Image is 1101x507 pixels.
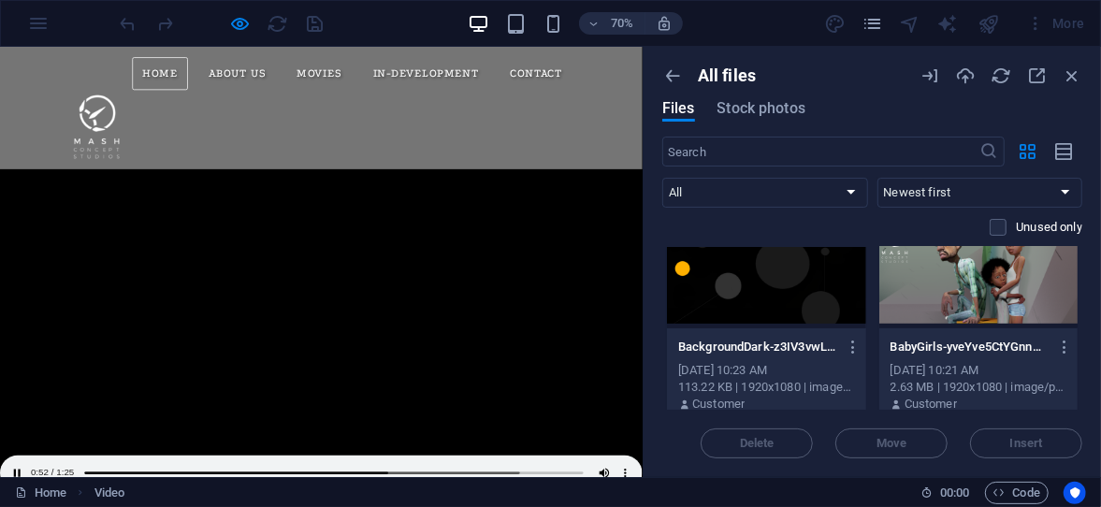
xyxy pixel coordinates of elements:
[1026,65,1047,86] i: Maximize
[678,379,855,396] div: 113.22 KB | 1920x1080 | image/png
[985,482,1049,504] button: Code
[662,97,695,120] span: Files
[656,15,673,32] i: On resize automatically adjust zoom level to fit chosen device.
[692,396,745,413] p: Customer
[862,12,884,35] button: pages
[891,379,1067,396] div: 2.63 MB | 1920x1080 | image/png
[891,362,1067,379] div: [DATE] 10:21 AM
[1064,482,1086,504] button: Usercentrics
[862,13,883,35] i: Pages (Ctrl+Alt+S)
[283,15,395,62] a: About Us
[1016,219,1082,236] p: Displays only files that are not in use on the website. Files added during this session can still...
[94,482,124,504] span: Click to select. Double-click to edit
[891,339,1050,355] p: BabyGirls-yveYve5CtYGnnQOsrtCi3w.png
[920,482,970,504] h6: Session time
[662,65,683,86] i: Show all folders
[993,482,1040,504] span: Code
[15,482,66,504] a: Click to cancel selection. Double-click to open Pages
[698,65,756,86] p: All files
[579,12,645,35] button: 70%
[189,15,268,62] a: Home
[410,15,503,62] a: Movies
[678,339,837,355] p: BackgroundDark-z3IV3vwLDkyuEEu2NTWJjw.png
[607,12,637,35] h6: 70%
[991,65,1011,86] i: Reload
[940,482,969,504] span: 00 00
[662,137,980,167] input: Search
[920,65,940,86] i: URL import
[905,396,957,413] p: Customer
[678,362,855,379] div: [DATE] 10:23 AM
[955,65,976,86] i: Upload
[714,15,819,62] a: Contact
[953,485,956,500] span: :
[1062,65,1082,86] i: Close
[518,15,699,62] a: In-Development
[94,482,124,504] nav: breadcrumb
[717,97,805,120] span: Stock photos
